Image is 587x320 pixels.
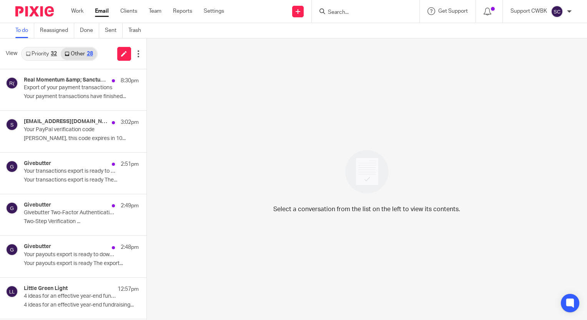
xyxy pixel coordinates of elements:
img: svg%3E [6,285,18,298]
a: Email [95,7,109,15]
p: Your payouts export is ready to download! [24,252,116,258]
a: Other28 [61,48,96,60]
p: 2:51pm [121,160,139,168]
img: svg%3E [6,202,18,214]
a: To do [15,23,34,38]
p: 12:57pm [118,285,139,293]
a: Priority32 [22,48,61,60]
a: Trash [128,23,147,38]
p: 4 ideas for an effective year-end fundraising... [24,302,139,308]
a: Clients [120,7,137,15]
a: Team [149,7,161,15]
div: 28 [87,51,93,57]
img: svg%3E [6,77,18,89]
p: Your payouts export is ready The export... [24,260,139,267]
h4: Givebutter [24,202,51,208]
p: Your transactions export is ready to download! [24,168,116,175]
p: Givebutter Two-Factor Authentication Code [24,210,116,216]
span: View [6,50,17,58]
p: Your transactions export is ready The... [24,177,139,183]
img: svg%3E [6,243,18,256]
p: 3:02pm [121,118,139,126]
a: Work [71,7,83,15]
h4: Givebutter [24,243,51,250]
p: Support CWBK [511,7,547,15]
p: 2:49pm [121,202,139,210]
p: 8:30pm [121,77,139,85]
img: Pixie [15,6,54,17]
img: image [340,145,394,198]
a: Reports [173,7,192,15]
h4: Little Green Light [24,285,68,292]
a: Settings [204,7,224,15]
p: Select a conversation from the list on the left to view its contents. [273,205,460,214]
p: [PERSON_NAME], this code expires in 10... [24,135,139,142]
img: svg%3E [551,5,563,18]
img: svg%3E [6,160,18,173]
h4: [EMAIL_ADDRESS][DOMAIN_NAME] [24,118,108,125]
p: Your payment transactions have finished... [24,93,139,100]
a: Reassigned [40,23,74,38]
a: Done [80,23,99,38]
a: Sent [105,23,123,38]
h4: Givebutter [24,160,51,167]
p: 4 ideas for an effective year-end fundraising appeal [24,293,116,300]
span: Get Support [438,8,468,14]
div: 32 [51,51,57,57]
p: Your PayPal verification code [24,127,116,133]
img: svg%3E [6,118,18,131]
p: 2:48pm [121,243,139,251]
p: Export of your payment transactions [24,85,116,91]
p: Two-Step Verification ... [24,218,139,225]
h4: Real Momentum &amp; Sanctuary Hills (Shopify) [24,77,108,83]
input: Search [327,9,396,16]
